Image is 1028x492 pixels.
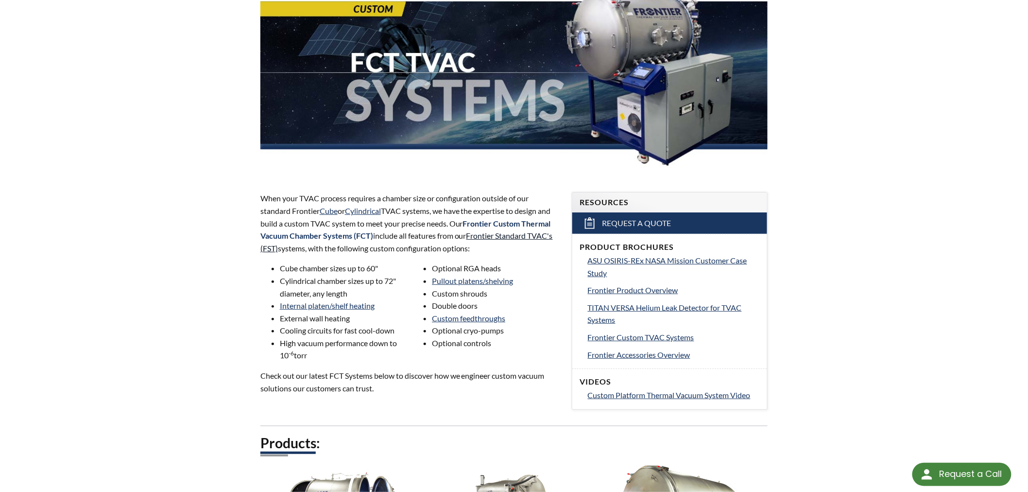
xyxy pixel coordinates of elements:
a: ASU OSIRIS-REx NASA Mission Customer Case Study [588,254,759,279]
li: Optional cryo-pumps [432,324,560,337]
a: Frontier Product Overview [588,284,759,297]
span: Custom Platform Thermal Vacuum System Video [588,390,751,400]
li: Cooling circuits for fast cool-down [280,324,408,337]
a: Frontier Accessories Overview [588,349,759,361]
li: High vacuum performance down to 10 torr [280,337,408,362]
li: Cube chamber sizes up to 60" [280,262,408,275]
a: Frontier Custom TVAC Systems [588,331,759,344]
li: Optional RGA heads [432,262,560,275]
li: Custom shrouds [432,287,560,300]
li: Cylindrical chamber sizes up to 72" diameter, any length [280,275,408,299]
span: Request a Quote [602,218,671,228]
h4: Resources [580,197,759,208]
p: When your TVAC process requires a chamber size or configuration outside of our standard Frontier ... [260,192,560,254]
a: Frontier Standard TVAC's (FST) [260,231,553,253]
li: Double doors [432,299,560,312]
div: Request a Call [912,463,1011,486]
a: Internal platen/shelf heating [280,301,375,310]
h4: Videos [580,377,759,387]
img: round button [919,467,935,482]
li: Optional controls [432,337,560,350]
a: Request a Quote [572,212,767,234]
span: Frontier Accessories Overview [588,350,690,359]
h2: Products: [260,434,768,452]
a: TITAN VERSA Helium Leak Detector for TVAC Systems [588,301,759,326]
div: Request a Call [939,463,1002,485]
a: Cube [320,206,338,215]
span: ASU OSIRIS-REx NASA Mission Customer Case Study [588,256,747,278]
span: Frontier Custom TVAC Systems [588,333,694,342]
p: Check out our latest FCT Systems below to discover how we engineer custom vacuum solutions our cu... [260,369,560,394]
h4: Product Brochures [580,242,759,252]
sup: -6 [289,350,294,357]
span: Frontier Product Overview [588,285,678,295]
a: Cylindrical [345,206,381,215]
a: Custom feedthroughs [432,314,505,323]
span: TITAN VERSA Helium Leak Detector for TVAC Systems [588,303,742,325]
a: Pullout platens/shelving [432,276,513,285]
li: External wall heating [280,312,408,325]
a: Custom Platform Thermal Vacuum System Video [588,389,759,402]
